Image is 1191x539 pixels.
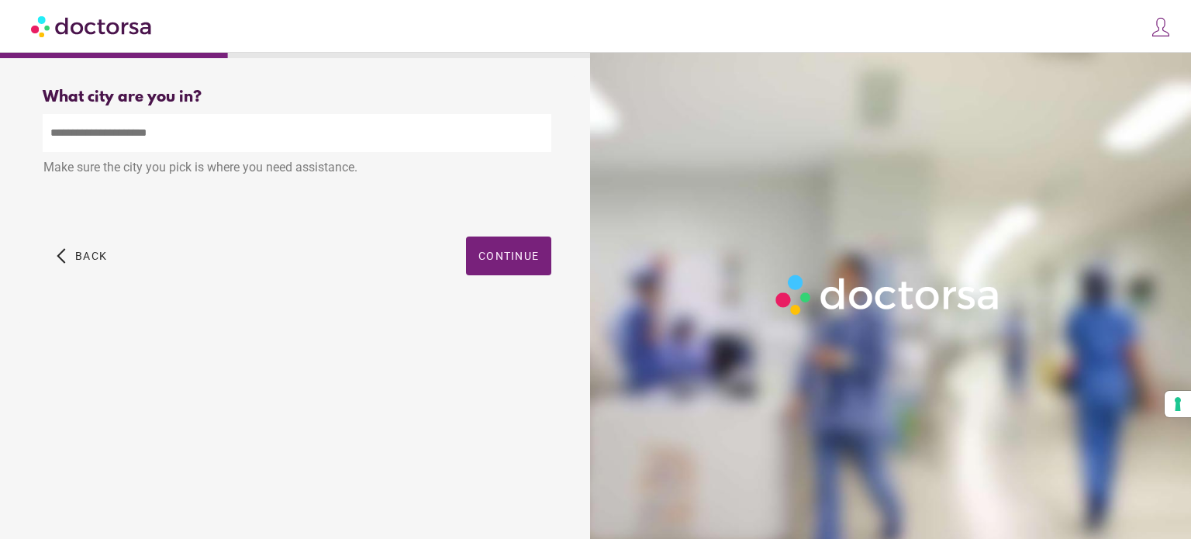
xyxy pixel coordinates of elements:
button: Your consent preferences for tracking technologies [1165,391,1191,417]
span: Back [75,250,107,262]
span: Continue [478,250,539,262]
img: Doctorsa.com [31,9,154,43]
div: What city are you in? [43,88,551,106]
img: Logo-Doctorsa-trans-White-partial-flat.png [769,268,1007,321]
div: Make sure the city you pick is where you need assistance. [43,152,551,186]
img: icons8-customer-100.png [1150,16,1172,38]
button: Continue [466,237,551,275]
button: arrow_back_ios Back [50,237,113,275]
